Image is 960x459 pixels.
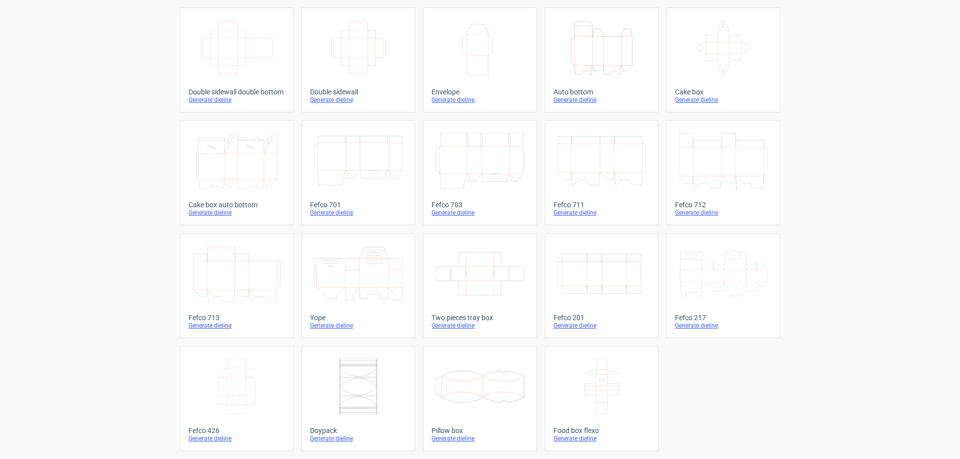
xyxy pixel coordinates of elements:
a: Food box flexoGenerate dieline [545,346,658,451]
div: Cake box [675,88,771,96]
a: EnvelopeGenerate dieline [423,7,536,112]
div: Generate dieline [188,435,285,443]
div: Cake box auto bottom [188,201,285,209]
div: Fefco 701 [310,201,406,209]
div: Fefco 703 [431,201,528,209]
div: Generate dieline [431,435,528,443]
a: Fefco 713Generate dieline [180,233,293,338]
a: Two pieces tray boxGenerate dieline [423,233,536,338]
div: Generate dieline [188,322,285,330]
div: Generate dieline [431,209,528,217]
a: Double sidewall double bottomGenerate dieline [180,7,293,112]
div: Generate dieline [675,322,771,330]
div: Yope [310,314,406,322]
a: Fefco 426Generate dieline [180,346,293,451]
div: Generate dieline [431,322,528,330]
div: Fefco 712 [675,201,771,209]
a: Pillow boxGenerate dieline [423,346,536,451]
div: Generate dieline [675,96,771,104]
div: Generate dieline [553,435,650,443]
a: Auto bottomGenerate dieline [545,7,658,112]
div: Fefco 201 [553,314,650,322]
div: Doypack [310,427,406,435]
div: Double sidewall [310,88,406,96]
div: Double sidewall double bottom [188,88,285,96]
a: YopeGenerate dieline [301,233,415,338]
div: Generate dieline [431,96,528,104]
a: Fefco 712Generate dieline [666,120,780,225]
a: Cake box auto bottomGenerate dieline [180,120,293,225]
div: Generate dieline [675,209,771,217]
div: Fefco 217 [675,314,771,322]
a: Fefco 217Generate dieline [666,233,780,338]
div: Generate dieline [310,435,406,443]
div: Generate dieline [553,96,650,104]
a: Cake boxGenerate dieline [666,7,780,112]
div: Fefco 426 [188,427,285,435]
div: Generate dieline [188,209,285,217]
div: Generate dieline [310,322,406,330]
div: Generate dieline [553,322,650,330]
div: Pillow box [431,427,528,435]
div: Envelope [431,88,528,96]
div: Generate dieline [553,209,650,217]
a: Fefco 711Generate dieline [545,120,658,225]
a: DoypackGenerate dieline [301,346,415,451]
div: Fefco 713 [188,314,285,322]
div: Generate dieline [188,96,285,104]
div: Generate dieline [310,209,406,217]
div: Food box flexo [553,427,650,435]
a: Fefco 703Generate dieline [423,120,536,225]
div: Generate dieline [310,96,406,104]
a: Double sidewallGenerate dieline [301,7,415,112]
div: Fefco 711 [553,201,650,209]
div: Auto bottom [553,88,650,96]
a: Fefco 201Generate dieline [545,233,658,338]
div: Two pieces tray box [431,314,528,322]
a: Fefco 701Generate dieline [301,120,415,225]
